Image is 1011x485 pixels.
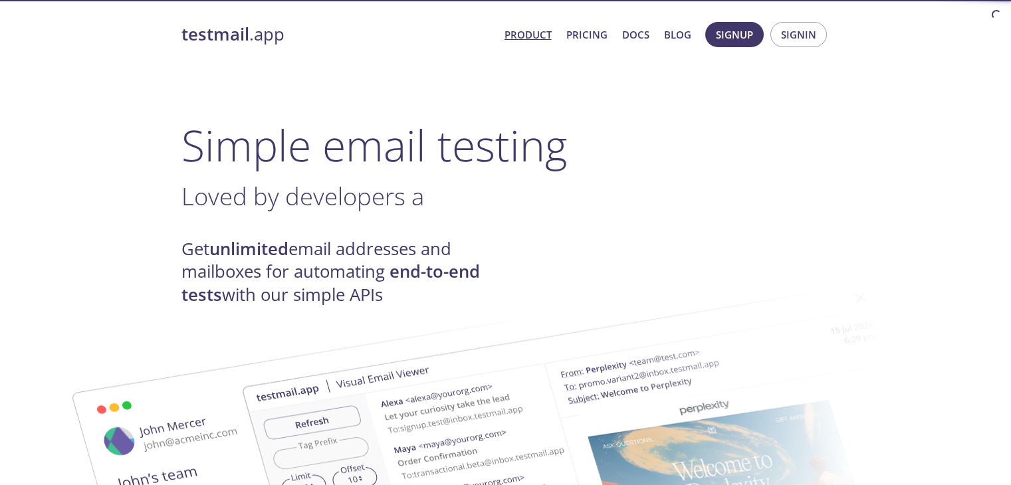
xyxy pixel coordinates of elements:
span: Signin [781,26,816,43]
h4: Get email addresses and mailboxes for automating with our simple APIs [181,238,506,306]
strong: end-to-end tests [181,260,480,306]
h1: Simple email testing [181,120,830,171]
strong: unlimited [209,237,288,260]
span: Loved by developers a [181,179,424,213]
a: testmail.app [181,23,494,46]
span: Signup [716,26,753,43]
a: Pricing [566,26,608,43]
button: Signin [770,22,827,47]
a: Blog [664,26,691,43]
a: Docs [622,26,649,43]
a: Product [505,26,552,43]
strong: testmail [181,23,249,46]
button: Signup [705,22,764,47]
